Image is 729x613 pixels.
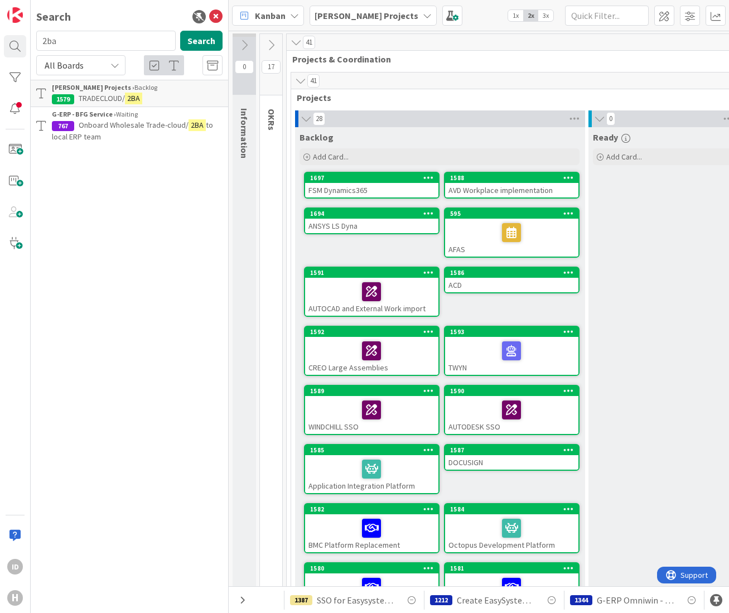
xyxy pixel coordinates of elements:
div: 1586 [445,268,578,278]
span: 28 [313,112,325,126]
span: Kanban [255,9,286,22]
span: 3x [538,10,553,21]
div: M365 Global Rollout [305,573,438,611]
div: 1590 [450,387,578,395]
a: 595AFAS [444,207,580,258]
div: WINDCHILL SSO [305,396,438,434]
a: G-ERP - BFG Service ›Waiting767Onboard Wholesale Trade-cloud/2BAto local ERP team [31,107,228,145]
div: 1582 [305,504,438,514]
div: 1585 [310,446,438,454]
div: BMC Platform Replacement [305,514,438,552]
div: 1588 [450,174,578,182]
span: Support [23,2,51,15]
a: 1584Octopus Development Platform [444,503,580,553]
span: Create EasySystems Interface structure and define requirements for ISAH Global... (G-ERP) [457,593,536,607]
div: M365 Co Pilot Rollout [445,573,578,611]
div: 1589WINDCHILL SSO [305,386,438,434]
span: Information [239,108,250,158]
a: 1589WINDCHILL SSO [304,385,440,435]
span: TRADECLOUD/ [79,93,125,103]
mark: 2BA [125,93,142,104]
div: 767 [52,121,74,131]
div: FSM Dynamics365 [305,183,438,197]
div: 1584 [445,504,578,514]
div: DOCUSIGN [445,455,578,470]
div: 1593 [445,327,578,337]
div: 1585 [305,445,438,455]
div: 1581 [445,563,578,573]
div: 1586ACD [445,268,578,292]
span: G-ERP Omniwin - Isah [597,593,676,607]
div: 595AFAS [445,209,578,257]
div: 1694ANSYS LS Dyna [305,209,438,233]
a: 1694ANSYS LS Dyna [304,207,440,234]
div: 1589 [310,387,438,395]
button: Search [180,31,223,51]
a: 1591AUTOCAD and External Work import [304,267,440,317]
div: ANSYS LS Dyna [305,219,438,233]
input: Quick Filter... [565,6,649,26]
div: 1593TWYN [445,327,578,375]
div: 1387 [290,595,312,605]
div: 1587 [445,445,578,455]
div: 1592 [310,328,438,336]
span: 0 [235,60,254,74]
span: Backlog [300,132,334,143]
div: 1694 [305,209,438,219]
a: 1585Application Integration Platform [304,444,440,494]
span: 0 [606,112,615,126]
a: 1587DOCUSIGN [444,444,580,471]
div: 1579 [52,94,74,104]
div: Application Integration Platform [305,455,438,493]
div: 595 [450,210,578,218]
span: 2x [523,10,538,21]
div: 1582BMC Platform Replacement [305,504,438,552]
div: 1593 [450,328,578,336]
div: 1212 [430,595,452,605]
div: 1590 [445,386,578,396]
div: 1590AUTODESK SSO [445,386,578,434]
div: 1582 [310,505,438,513]
a: 1588AVD Workplace implementation [444,172,580,199]
a: 1697FSM Dynamics365 [304,172,440,199]
img: Visit kanbanzone.com [7,7,23,23]
div: 1584 [450,505,578,513]
mark: 2BA [189,119,206,131]
div: 1588 [445,173,578,183]
span: Ready [593,132,618,143]
a: 1582BMC Platform Replacement [304,503,440,553]
div: H [7,590,23,606]
div: Backlog [52,83,223,93]
span: Onboard Wholesale Trade-cloud/ [79,120,189,130]
span: SSO for Easysystems test environment [317,593,396,607]
a: 1581M365 Co Pilot Rollout [444,562,580,612]
a: 1580M365 Global Rollout [304,562,440,612]
div: AUTODESK SSO [445,396,578,434]
a: 1586ACD [444,267,580,293]
b: [PERSON_NAME] Projects [315,10,418,21]
span: OKRs [266,109,277,131]
div: ID [7,559,23,575]
div: 1580 [305,563,438,573]
span: All Boards [45,60,84,71]
div: CREO Large Assemblies [305,337,438,375]
div: 1580 [310,564,438,572]
div: 1697 [310,174,438,182]
div: 1591AUTOCAD and External Work import [305,268,438,316]
div: 1589 [305,386,438,396]
div: 1592CREO Large Assemblies [305,327,438,375]
div: AFAS [445,219,578,257]
a: [PERSON_NAME] Projects ›Backlog1579TRADECLOUD/2BA [31,80,228,107]
div: 595 [445,209,578,219]
span: 41 [307,74,320,88]
div: 1587DOCUSIGN [445,445,578,470]
div: 1592 [305,327,438,337]
div: 1586 [450,269,578,277]
div: Waiting [52,109,223,119]
div: 1580M365 Global Rollout [305,563,438,611]
div: 1697 [305,173,438,183]
b: G-ERP - BFG Service › [52,110,116,118]
span: 1x [508,10,523,21]
span: Add Card... [606,152,642,162]
div: 1581 [450,564,578,572]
